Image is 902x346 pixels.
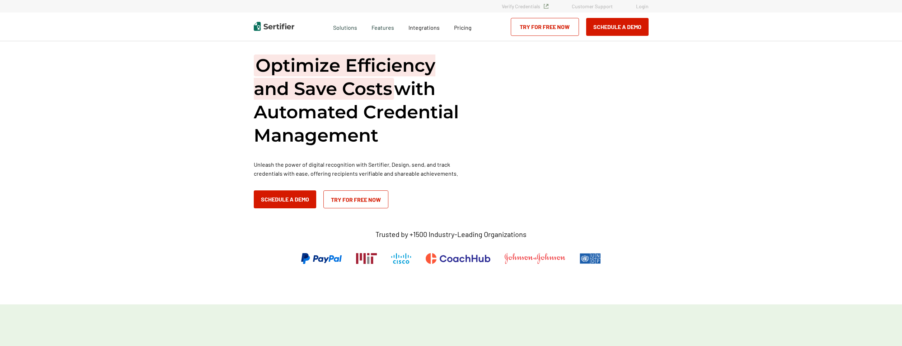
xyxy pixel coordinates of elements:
[454,22,472,31] a: Pricing
[254,54,435,100] span: Optimize Efficiency and Save Costs
[636,3,649,9] a: Login
[426,253,490,264] img: CoachHub
[391,253,411,264] img: Cisco
[254,160,469,178] p: Unleash the power of digital recognition with Sertifier. Design, send, and track credentials with...
[505,253,565,264] img: Johnson & Johnson
[511,18,579,36] a: Try for Free Now
[408,24,440,31] span: Integrations
[502,3,548,9] a: Verify Credentials
[544,4,548,9] img: Verified
[323,190,388,208] a: Try for Free Now
[301,253,342,264] img: PayPal
[371,22,394,31] span: Features
[333,22,357,31] span: Solutions
[356,253,377,264] img: Massachusetts Institute of Technology
[454,24,472,31] span: Pricing
[580,253,601,264] img: UNDP
[375,230,527,239] p: Trusted by +1500 Industry-Leading Organizations
[572,3,613,9] a: Customer Support
[408,22,440,31] a: Integrations
[254,54,469,147] h1: with Automated Credential Management
[254,22,294,31] img: Sertifier | Digital Credentialing Platform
